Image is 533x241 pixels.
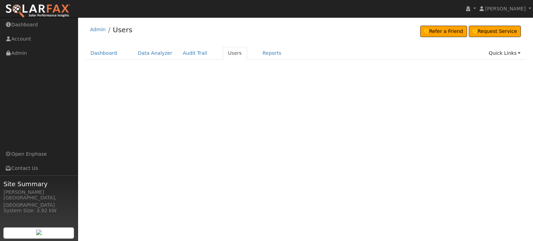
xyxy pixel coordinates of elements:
a: Audit Trail [178,47,212,60]
div: [GEOGRAPHIC_DATA], [GEOGRAPHIC_DATA] [3,194,74,209]
a: Dashboard [85,47,122,60]
a: Reports [257,47,287,60]
a: Admin [90,27,106,32]
span: [PERSON_NAME] [485,6,526,11]
img: retrieve [36,230,42,235]
a: Users [223,47,247,60]
a: Quick Links [483,47,526,60]
a: Users [113,26,132,34]
a: Request Service [469,26,521,37]
div: System Size: 3.92 kW [3,207,74,214]
span: Site Summary [3,179,74,189]
a: Refer a Friend [420,26,467,37]
div: [PERSON_NAME] [3,189,74,196]
a: Data Analyzer [133,47,178,60]
img: SolarFax [5,4,70,18]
